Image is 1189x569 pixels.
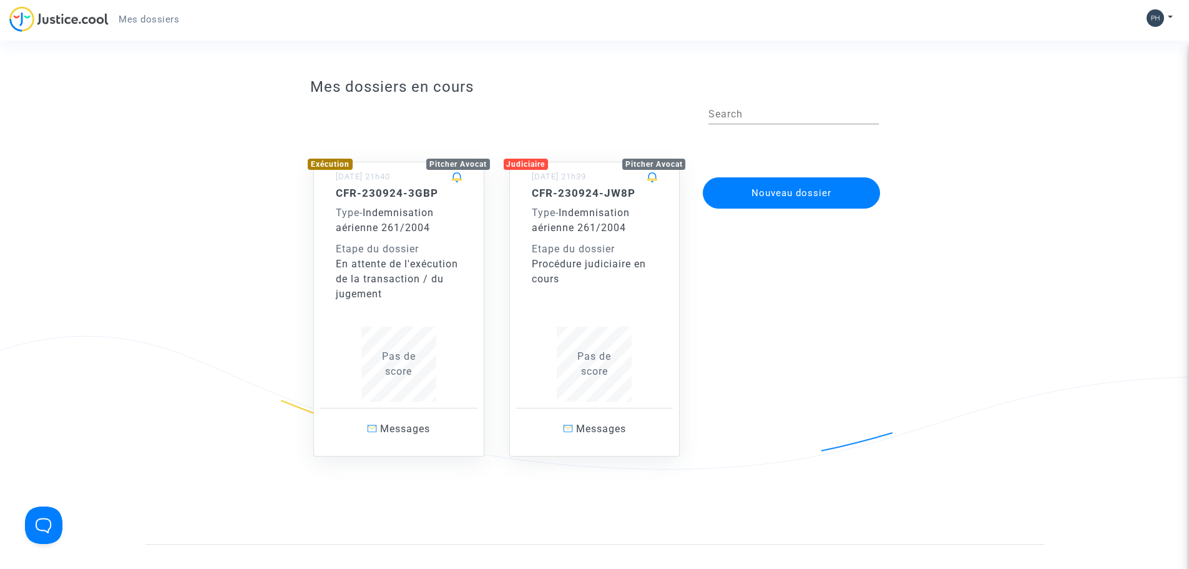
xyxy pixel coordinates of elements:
[336,257,462,302] div: En attente de l'exécution de la transaction / du jugement
[119,14,179,25] span: Mes dossiers
[320,408,477,450] a: Messages
[703,177,880,209] button: Nouveau dossier
[301,137,497,457] a: ExécutionPitcher Avocat[DATE] 21h40CFR-230924-3GBPType-Indemnisation aérienne 261/2004Etape du do...
[532,207,555,219] span: Type
[336,187,462,199] h5: CFR-230924-3GBP
[382,350,416,377] span: Pas de score
[310,78,879,96] h3: Mes dossiers en cours
[1147,9,1164,27] img: cb0d4063d6297f7962a104d18ce3cd00
[516,408,673,450] a: Messages
[109,10,189,29] a: Mes dossiers
[336,207,363,219] span: -
[336,207,360,219] span: Type
[426,159,490,170] div: Pitcher Avocat
[497,137,693,457] a: JudiciairePitcher Avocat[DATE] 21h39CFR-230924-JW8PType-Indemnisation aérienne 261/2004Etape du d...
[336,172,390,181] small: [DATE] 21h40
[577,350,611,377] span: Pas de score
[9,6,109,32] img: jc-logo.svg
[622,159,686,170] div: Pitcher Avocat
[532,172,586,181] small: [DATE] 21h39
[336,242,462,257] div: Etape du dossier
[532,242,658,257] div: Etape du dossier
[380,423,430,435] span: Messages
[532,257,658,287] div: Procédure judiciaire en cours
[25,507,62,544] iframe: Help Scout Beacon - Open
[532,207,559,219] span: -
[702,169,881,181] a: Nouveau dossier
[532,187,658,199] h5: CFR-230924-JW8P
[336,207,434,234] span: Indemnisation aérienne 261/2004
[532,207,630,234] span: Indemnisation aérienne 261/2004
[576,423,626,435] span: Messages
[504,159,549,170] div: Judiciaire
[308,159,353,170] div: Exécution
